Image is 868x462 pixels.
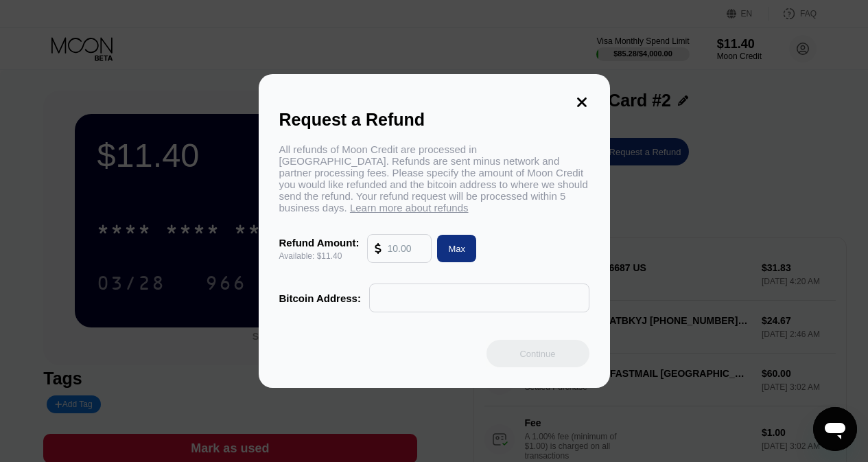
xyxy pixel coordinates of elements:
[350,202,469,213] span: Learn more about refunds
[387,235,424,262] input: 10.00
[279,110,589,130] div: Request a Refund
[279,237,360,249] div: Refund Amount:
[448,243,465,255] div: Max
[279,143,589,213] div: All refunds of Moon Credit are processed in [GEOGRAPHIC_DATA]. Refunds are sent minus network and...
[279,292,361,304] div: Bitcoin Address:
[813,407,857,451] iframe: Button to launch messaging window
[432,235,476,262] div: Max
[279,251,360,261] div: Available: $11.40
